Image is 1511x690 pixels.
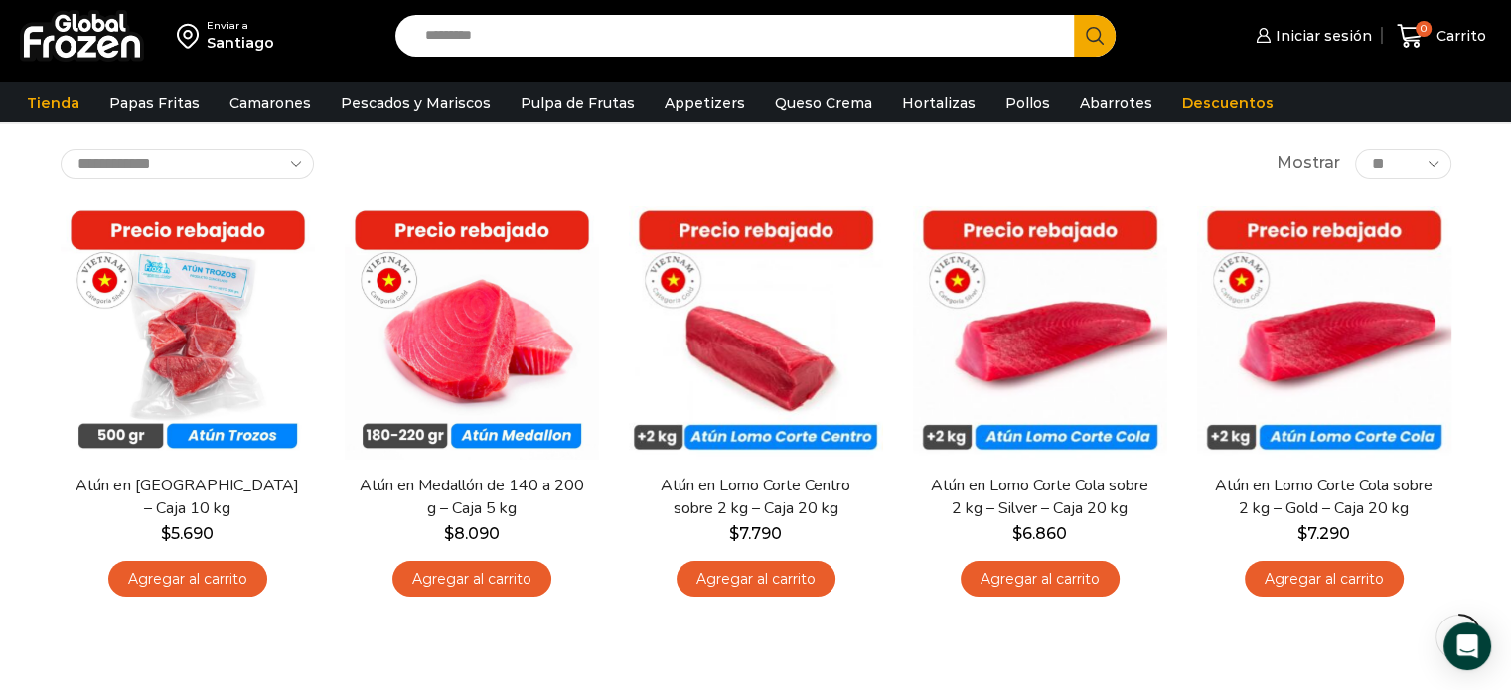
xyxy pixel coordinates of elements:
[1070,84,1162,122] a: Abarrotes
[1297,524,1350,543] bdi: 7.290
[1432,26,1486,46] span: Carrito
[925,475,1153,520] a: Atún en Lomo Corte Cola sobre 2 kg – Silver – Caja 20 kg
[73,475,301,520] a: Atún en [GEOGRAPHIC_DATA] – Caja 10 kg
[444,524,454,543] span: $
[17,84,89,122] a: Tienda
[892,84,985,122] a: Hortalizas
[641,475,869,520] a: Atún en Lomo Corte Centro sobre 2 kg – Caja 20 kg
[392,561,551,598] a: Agregar al carrito: “Atún en Medallón de 140 a 200 g - Caja 5 kg”
[1251,16,1372,56] a: Iniciar sesión
[207,19,274,33] div: Enviar a
[1012,524,1022,543] span: $
[161,524,214,543] bdi: 5.690
[729,524,782,543] bdi: 7.790
[677,561,835,598] a: Agregar al carrito: “Atún en Lomo Corte Centro sobre 2 kg - Caja 20 kg”
[1392,13,1491,60] a: 0 Carrito
[1245,561,1404,598] a: Agregar al carrito: “Atún en Lomo Corte Cola sobre 2 kg - Gold – Caja 20 kg”
[511,84,645,122] a: Pulpa de Frutas
[1012,524,1067,543] bdi: 6.860
[1074,15,1116,57] button: Search button
[108,561,267,598] a: Agregar al carrito: “Atún en Trozos - Caja 10 kg”
[729,524,739,543] span: $
[357,475,585,520] a: Atún en Medallón de 140 a 200 g – Caja 5 kg
[207,33,274,53] div: Santiago
[61,149,314,179] select: Pedido de la tienda
[1297,524,1307,543] span: $
[331,84,501,122] a: Pescados y Mariscos
[1416,21,1432,37] span: 0
[961,561,1120,598] a: Agregar al carrito: “Atún en Lomo Corte Cola sobre 2 kg - Silver - Caja 20 kg”
[1443,622,1491,670] div: Open Intercom Messenger
[220,84,321,122] a: Camarones
[1209,475,1437,520] a: Atún en Lomo Corte Cola sobre 2 kg – Gold – Caja 20 kg
[765,84,882,122] a: Queso Crema
[161,524,171,543] span: $
[995,84,1060,122] a: Pollos
[99,84,210,122] a: Papas Fritas
[1277,152,1340,175] span: Mostrar
[655,84,755,122] a: Appetizers
[1172,84,1284,122] a: Descuentos
[444,524,500,543] bdi: 8.090
[177,19,207,53] img: address-field-icon.svg
[1271,26,1372,46] span: Iniciar sesión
